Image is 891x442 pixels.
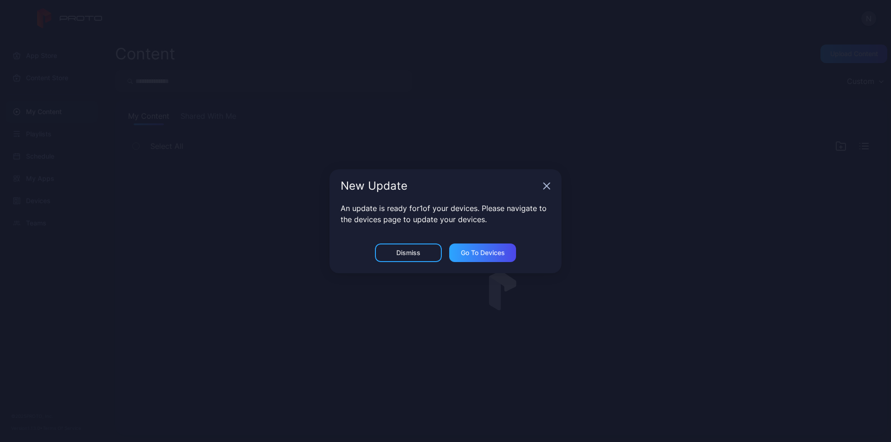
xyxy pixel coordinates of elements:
[461,249,505,256] div: Go to devices
[341,180,539,192] div: New Update
[449,243,516,262] button: Go to devices
[375,243,442,262] button: Dismiss
[396,249,420,256] div: Dismiss
[341,203,550,225] p: An update is ready for 1 of your devices. Please navigate to the devices page to update your devi...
